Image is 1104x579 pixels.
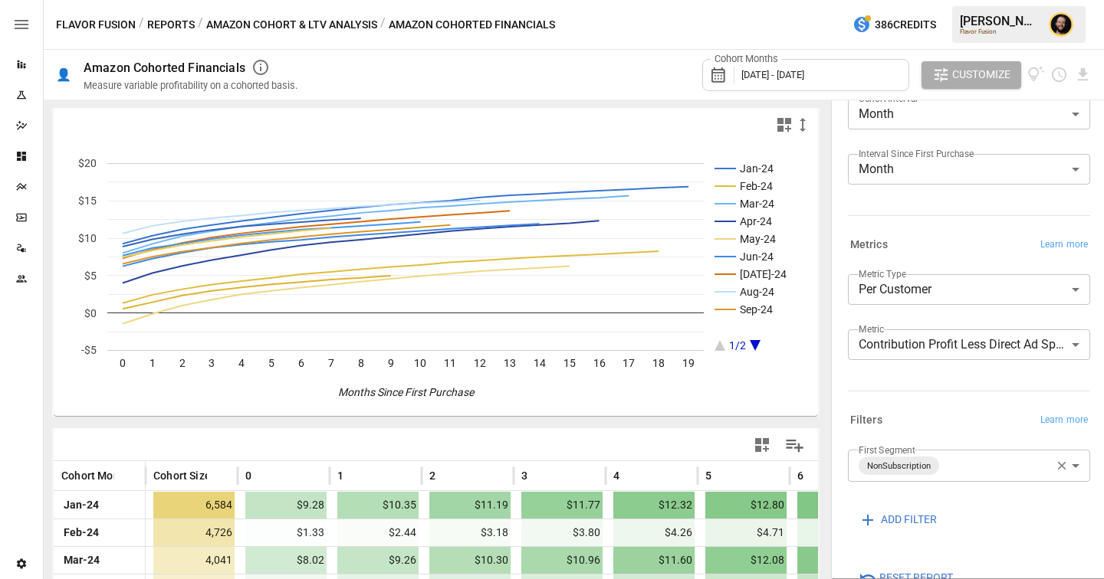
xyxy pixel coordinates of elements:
[268,357,274,369] text: 5
[740,162,774,175] text: Jan-24
[705,492,787,518] span: $12.80
[1040,413,1088,428] span: Learn more
[859,443,915,456] label: First Segment
[859,322,884,335] label: Metric
[1027,61,1045,89] button: View documentation
[848,274,1090,305] div: Per Customer
[437,465,458,486] button: Sort
[245,519,327,546] span: $1.33
[380,15,386,34] div: /
[848,329,1090,360] div: Contribution Profit Less Direct Ad Spend
[504,357,516,369] text: 13
[922,61,1021,89] button: Customize
[875,15,936,34] span: 386 Credits
[179,357,186,369] text: 2
[153,468,211,483] span: Cohort Size
[652,357,665,369] text: 18
[56,15,136,34] button: Flavor Fusion
[740,180,773,192] text: Feb-24
[859,92,918,105] label: Cohort Interval
[429,492,511,518] span: $11.19
[1074,66,1092,83] button: Download report
[613,547,695,574] span: $11.60
[474,357,486,369] text: 12
[56,67,71,82] div: 👤
[84,61,245,75] div: Amazon Cohorted Financials
[521,492,603,518] span: $11.77
[521,468,527,483] span: 3
[705,468,711,483] span: 5
[521,519,603,546] span: $3.80
[960,28,1040,35] div: Flavor Fusion
[1050,66,1068,83] button: Schedule report
[78,157,97,169] text: $20
[952,65,1010,84] span: Customize
[81,344,97,356] text: -$5
[1049,12,1073,37] img: Ciaran Nugent
[848,506,948,534] button: ADD FILTER
[54,140,818,416] svg: A chart.
[1040,237,1088,253] span: Learn more
[729,339,746,352] text: 1/2
[429,547,511,574] span: $10.30
[850,237,888,254] h6: Metrics
[797,519,879,546] span: $5.19
[740,303,773,316] text: Sep-24
[711,52,782,66] label: Cohort Months
[198,15,203,34] div: /
[521,547,603,574] span: $10.96
[153,519,235,546] span: 4,726
[61,519,101,546] span: Feb-24
[960,14,1040,28] div: [PERSON_NAME]
[534,357,546,369] text: 14
[429,519,511,546] span: $3.18
[209,357,215,369] text: 3
[345,465,366,486] button: Sort
[153,492,235,518] span: 6,584
[846,11,942,39] button: 386Credits
[337,468,343,483] span: 1
[84,80,297,91] div: Measure variable profitability on a cohorted basis.
[116,465,137,486] button: Sort
[861,457,937,475] span: NonSubscription
[61,492,101,518] span: Jan-24
[741,69,804,80] span: [DATE] - [DATE]
[623,357,635,369] text: 17
[429,468,435,483] span: 2
[245,468,251,483] span: 0
[298,357,304,369] text: 6
[139,15,144,34] div: /
[848,99,1090,129] div: Month
[740,250,774,263] text: Jun-24
[740,233,776,245] text: May-24
[797,468,803,483] span: 6
[120,357,126,369] text: 0
[337,519,419,546] span: $2.44
[245,492,327,518] span: $9.28
[328,357,334,369] text: 7
[149,357,156,369] text: 1
[245,547,327,574] span: $8.02
[777,428,812,463] button: Manage Columns
[147,15,195,34] button: Reports
[61,468,130,483] span: Cohort Month
[613,492,695,518] span: $12.32
[613,519,695,546] span: $4.26
[797,492,879,518] span: $13.30
[682,357,695,369] text: 19
[414,357,426,369] text: 10
[337,547,419,574] span: $9.26
[529,465,550,486] button: Sort
[61,547,102,574] span: Mar-24
[621,465,642,486] button: Sort
[238,357,245,369] text: 4
[337,492,419,518] span: $10.35
[206,15,377,34] button: Amazon Cohort & LTV Analysis
[740,215,772,227] text: Apr-24
[859,147,974,160] label: Interval Since First Purchase
[848,154,1090,185] div: Month
[444,357,456,369] text: 11
[78,195,97,207] text: $15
